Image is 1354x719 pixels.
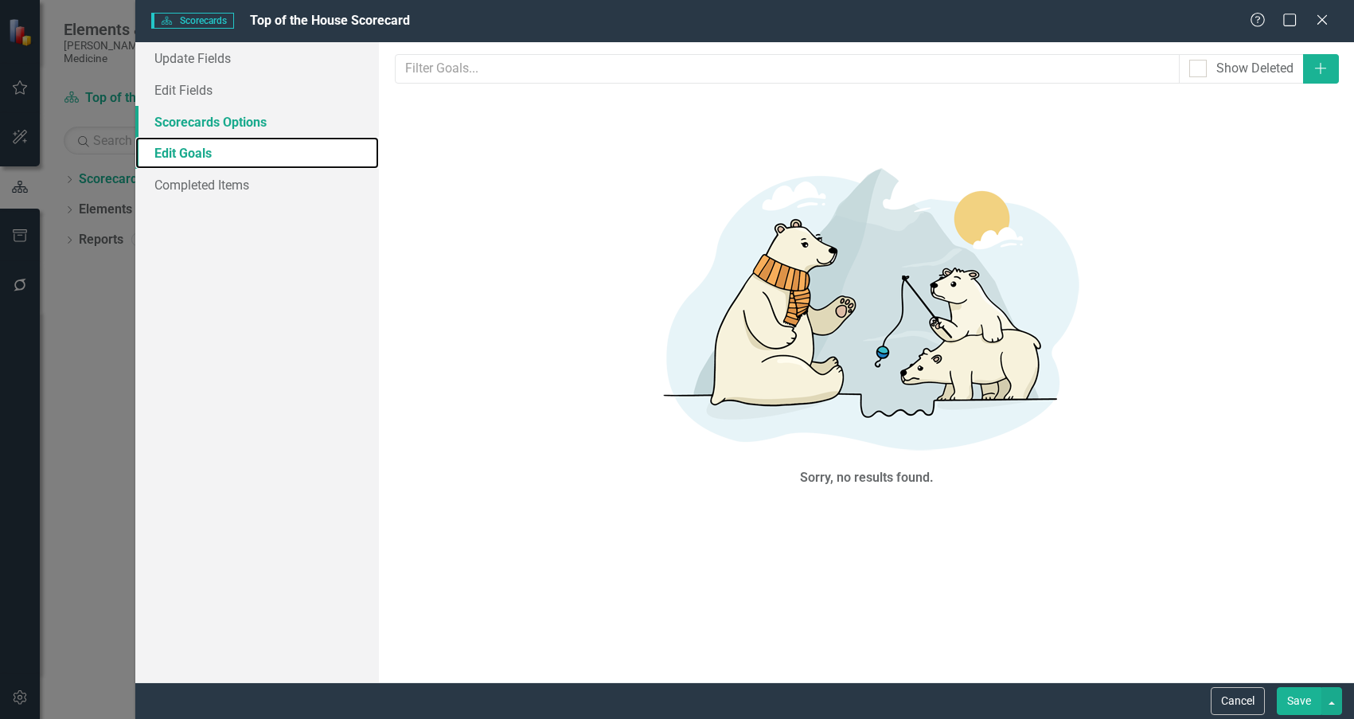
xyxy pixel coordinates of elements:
span: Scorecards [151,13,234,29]
button: Cancel [1211,687,1265,715]
div: Sorry, no results found. [800,469,934,487]
a: Completed Items [135,169,379,201]
div: Show Deleted [1216,60,1294,78]
a: Scorecards Options [135,106,379,138]
a: Update Fields [135,42,379,74]
input: Filter Goals... [395,54,1179,84]
img: No results found [628,147,1106,465]
a: Edit Goals [135,137,379,169]
a: Edit Fields [135,74,379,106]
button: Save [1277,687,1321,715]
span: Top of the House Scorecard [250,13,410,28]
